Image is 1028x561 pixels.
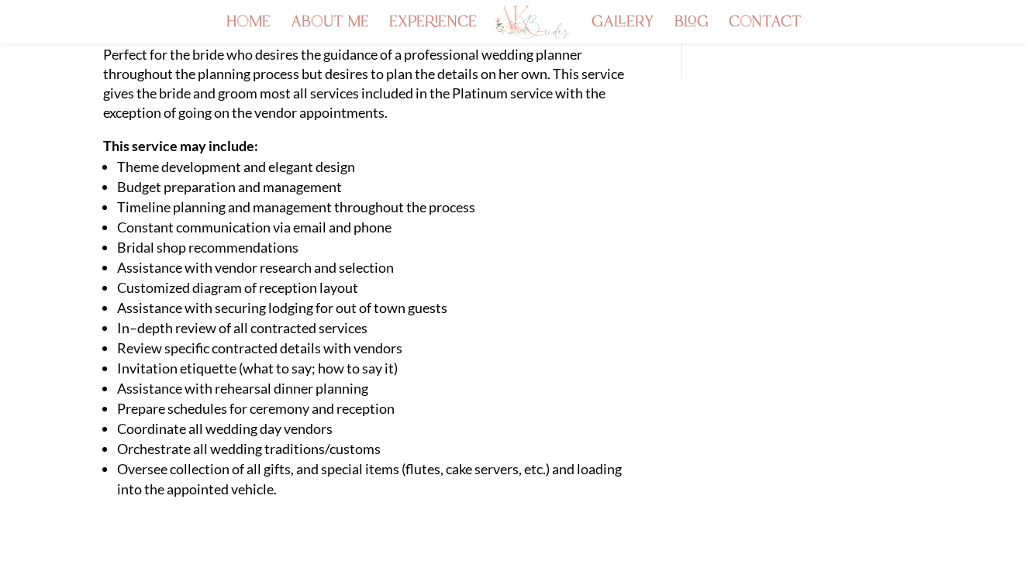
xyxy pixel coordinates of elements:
[117,257,636,277] li: Assistance with vendor research and selection
[117,418,636,439] li: Coordinate all wedding day vendors
[103,45,636,137] p: Perfect for the bride who desires the guidance of a professional wedding planner throughout the p...
[117,459,636,499] li: Oversee collection of all gifts, and special items (flutes, cake servers, etc.) and loading into ...
[674,17,709,43] a: blog
[117,197,636,217] li: Timeline planning and management throughout the process
[117,378,636,398] li: Assistance with rehearsal dinner planning
[389,17,477,43] a: experience
[117,157,636,177] li: Theme development and elegant design
[117,398,636,418] li: Prepare schedules for ceremony and reception
[117,177,636,197] li: Budget preparation and management
[103,137,258,154] strong: This service may include:
[729,17,802,43] a: contact
[117,439,636,459] li: Orchestrate all wedding traditions/customs
[117,318,636,338] li: In–depth review of all contracted services
[592,17,654,43] a: gallery
[226,17,271,43] a: home
[117,217,636,237] li: Constant communication via email and phone
[117,277,636,298] li: Customized diagram of reception layout
[117,237,636,257] li: Bridal shop recommendations
[117,358,636,378] li: Invitation etiquette (what to say; how to say it)
[117,298,636,318] li: Assistance with securing lodging for out of town guests
[494,4,571,41] img: Los Angeles Wedding Planner - AK Brides
[291,17,369,43] a: about me
[117,338,636,358] li: Review specific contracted details with vendors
